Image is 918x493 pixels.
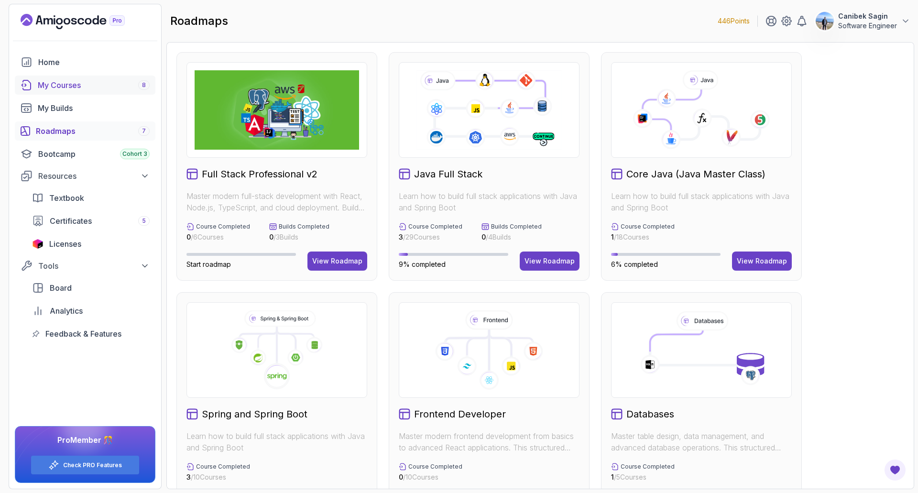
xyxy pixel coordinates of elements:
[520,252,579,271] button: View Roadmap
[737,256,787,266] div: View Roadmap
[399,233,403,241] span: 3
[26,301,155,320] a: analytics
[38,260,150,272] div: Tools
[414,167,482,181] h2: Java Full Stack
[186,233,191,241] span: 0
[399,472,462,482] p: / 10 Courses
[611,473,614,481] span: 1
[26,234,155,253] a: licenses
[626,167,765,181] h2: Core Java (Java Master Class)
[15,144,155,164] a: bootcamp
[732,252,792,271] button: View Roadmap
[611,430,792,453] p: Master table design, data management, and advanced database operations. This structured learning ...
[611,472,675,482] p: / 5 Courses
[186,472,250,482] p: / 10 Courses
[196,223,250,230] p: Course Completed
[816,12,834,30] img: user profile image
[26,188,155,208] a: textbook
[142,127,146,135] span: 7
[38,148,150,160] div: Bootcamp
[611,233,614,241] span: 1
[269,233,273,241] span: 0
[525,256,575,266] div: View Roadmap
[491,223,542,230] p: Builds Completed
[815,11,910,31] button: user profile imageCanibek SaginSoftware Engineer
[186,260,231,268] span: Start roadmap
[50,215,92,227] span: Certificates
[122,150,147,158] span: Cohort 3
[38,170,150,182] div: Resources
[15,53,155,72] a: home
[186,190,367,213] p: Master modern full-stack development with React, Node.js, TypeScript, and cloud deployment. Build...
[21,14,147,29] a: Landing page
[399,430,579,453] p: Master modern frontend development from basics to advanced React applications. This structured le...
[186,232,250,242] p: / 6 Courses
[15,257,155,274] button: Tools
[884,459,907,482] button: Open Feedback Button
[50,305,83,317] span: Analytics
[15,76,155,95] a: courses
[15,167,155,185] button: Resources
[196,463,250,471] p: Course Completed
[26,324,155,343] a: feedback
[49,192,84,204] span: Textbook
[170,13,228,29] h2: roadmaps
[399,232,462,242] p: / 29 Courses
[307,252,367,271] button: View Roadmap
[38,79,150,91] div: My Courses
[399,473,403,481] span: 0
[38,56,150,68] div: Home
[611,190,792,213] p: Learn how to build full stack applications with Java and Spring Boot
[26,278,155,297] a: board
[142,81,146,89] span: 8
[63,461,122,469] a: Check PRO Features
[26,211,155,230] a: certificates
[45,328,121,340] span: Feedback & Features
[49,238,81,250] span: Licenses
[269,232,329,242] p: / 3 Builds
[408,223,462,230] p: Course Completed
[408,463,462,471] p: Course Completed
[611,260,658,268] span: 6% completed
[611,232,675,242] p: / 18 Courses
[15,99,155,118] a: builds
[50,282,72,294] span: Board
[38,102,150,114] div: My Builds
[481,232,542,242] p: / 4 Builds
[414,407,506,421] h2: Frontend Developer
[626,407,674,421] h2: Databases
[36,125,150,137] div: Roadmaps
[186,430,367,453] p: Learn how to build full stack applications with Java and Spring Boot
[186,473,191,481] span: 3
[32,239,44,249] img: jetbrains icon
[621,463,675,471] p: Course Completed
[399,260,446,268] span: 9% completed
[279,223,329,230] p: Builds Completed
[838,21,897,31] p: Software Engineer
[621,223,675,230] p: Course Completed
[399,190,579,213] p: Learn how to build full stack applications with Java and Spring Boot
[481,233,486,241] span: 0
[202,407,307,421] h2: Spring and Spring Boot
[838,11,897,21] p: Canibek Sagin
[312,256,362,266] div: View Roadmap
[15,121,155,141] a: roadmaps
[718,16,750,26] p: 446 Points
[142,217,146,225] span: 5
[31,455,140,475] button: Check PRO Features
[202,167,317,181] h2: Full Stack Professional v2
[195,70,359,150] img: Full Stack Professional v2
